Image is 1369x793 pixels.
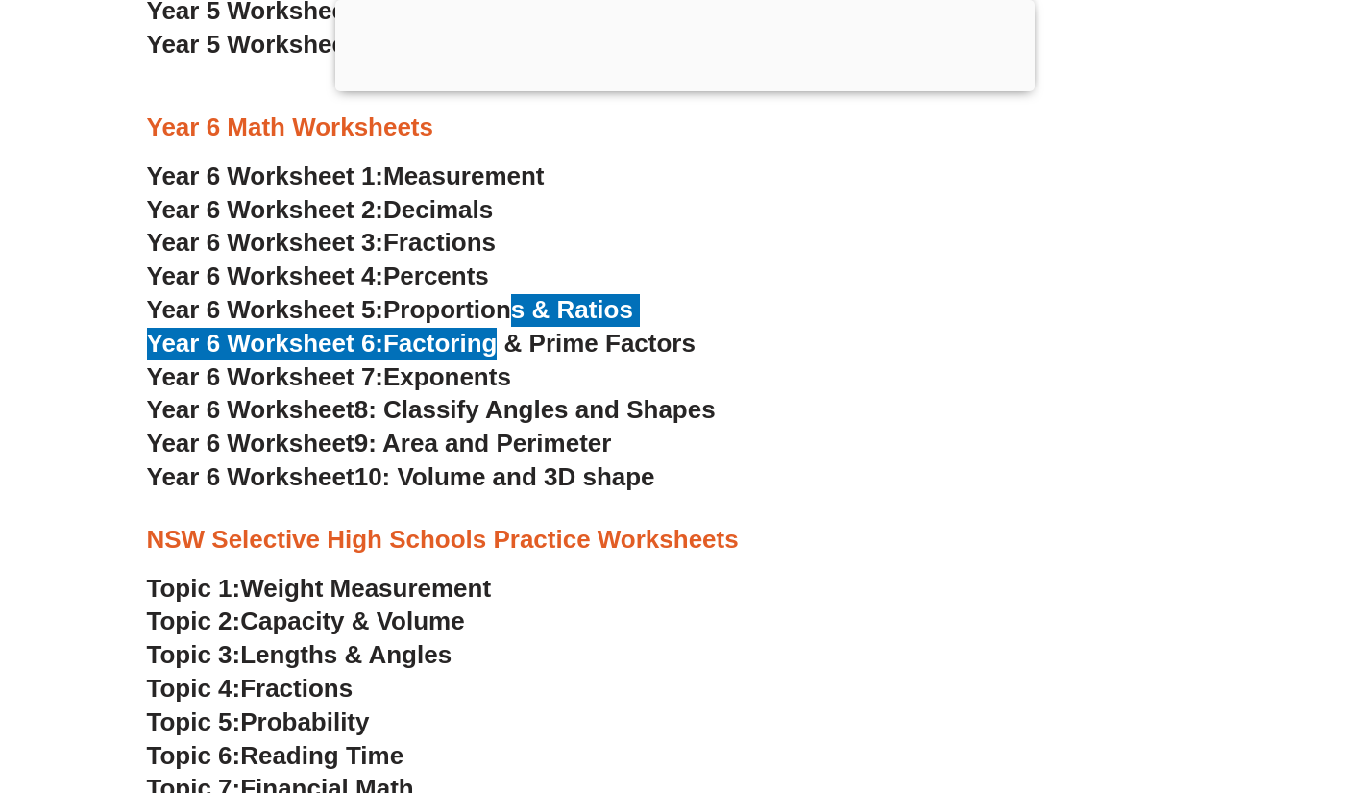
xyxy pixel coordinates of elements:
h3: Year 6 Math Worksheets [147,112,1223,144]
a: Year 6 Worksheet 7:Exponents [147,362,511,391]
span: Year 6 Worksheet [147,395,354,424]
a: Topic 6:Reading Time [147,741,404,770]
span: Year 6 Worksheet 1: [147,161,384,190]
span: Decimals [383,195,493,224]
a: Year 6 Worksheet9: Area and Perimeter [147,429,612,458]
span: Percents [383,261,489,290]
span: 8: Classify Angles and Shapes [354,395,716,424]
span: 10: Volume and 3D shape [354,462,655,491]
a: Year 6 Worksheet8: Classify Angles and Shapes [147,395,716,424]
span: Topic 2: [147,607,241,635]
span: Year 6 Worksheet [147,429,354,458]
a: Year 6 Worksheet 5:Proportions & Ratios [147,295,633,324]
a: Topic 4:Fractions [147,674,354,703]
span: Topic 1: [147,574,241,603]
span: Factoring & Prime Factors [383,329,696,358]
span: 9: Area and Perimeter [354,429,612,458]
span: Year 6 Worksheet 5: [147,295,384,324]
span: Year 6 Worksheet 2: [147,195,384,224]
a: Year 6 Worksheet 1:Measurement [147,161,545,190]
span: Measurement [383,161,545,190]
a: Topic 2:Capacity & Volume [147,607,465,635]
span: Capacity & Volume [240,607,464,635]
a: Topic 5:Probability [147,707,370,736]
span: Probability [240,707,369,736]
span: Topic 6: [147,741,241,770]
span: Year 6 Worksheet [147,462,354,491]
a: Year 6 Worksheet 3:Fractions [147,228,496,257]
span: Topic 5: [147,707,241,736]
span: Year 6 Worksheet 3: [147,228,384,257]
a: Year 6 Worksheet 2:Decimals [147,195,494,224]
a: Year 6 Worksheet10: Volume and 3D shape [147,462,655,491]
h3: NSW Selective High Schools Practice Worksheets [147,524,1223,557]
iframe: Chat Widget [1049,576,1369,793]
span: Year 6 Worksheet 6: [147,329,384,358]
a: Topic 3:Lengths & Angles [147,640,452,669]
a: Year 6 Worksheet 6:Factoring & Prime Factors [147,329,696,358]
span: Exponents [383,362,511,391]
span: Reading Time [240,741,403,770]
a: Year 6 Worksheet 4:Percents [147,261,489,290]
span: Weight Measurement [240,574,491,603]
a: Topic 1:Weight Measurement [147,574,492,603]
span: Year 6 Worksheet 4: [147,261,384,290]
span: Fractions [240,674,353,703]
span: Lengths & Angles [240,640,452,669]
a: Year 5 Worksheet 10: Fractions [147,30,517,59]
span: Topic 4: [147,674,241,703]
span: Topic 3: [147,640,241,669]
span: Fractions [383,228,496,257]
span: Year 6 Worksheet 7: [147,362,384,391]
span: Proportions & Ratios [383,295,633,324]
